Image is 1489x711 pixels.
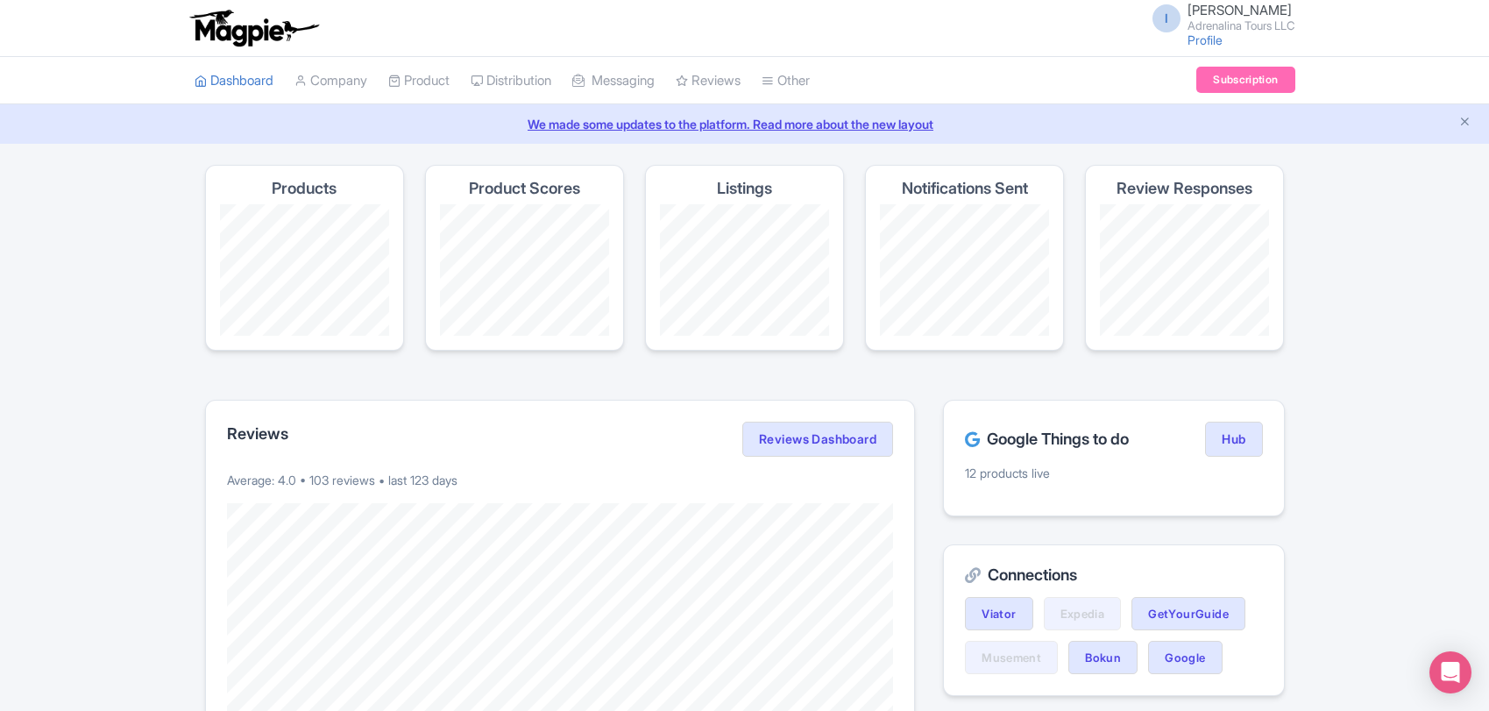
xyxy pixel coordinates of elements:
button: Close announcement [1458,113,1471,133]
a: GetYourGuide [1131,597,1245,630]
h2: Connections [965,566,1262,584]
a: Hub [1205,422,1262,457]
a: Distribution [471,57,551,105]
a: I [PERSON_NAME] Adrenalina Tours LLC [1142,4,1295,32]
p: Average: 4.0 • 103 reviews • last 123 days [227,471,894,489]
h4: Notifications Sent [902,180,1028,197]
span: [PERSON_NAME] [1188,2,1292,18]
a: Google [1148,641,1222,674]
a: Messaging [572,57,655,105]
h2: Google Things to do [965,430,1129,448]
h2: Reviews [227,425,288,443]
a: Expedia [1044,597,1122,630]
a: Reviews [676,57,741,105]
a: Other [762,57,810,105]
a: We made some updates to the platform. Read more about the new layout [11,115,1478,133]
h4: Products [272,180,337,197]
div: Open Intercom Messenger [1429,651,1471,693]
a: Viator [965,597,1032,630]
p: 12 products live [965,464,1262,482]
span: I [1152,4,1181,32]
a: Bokun [1068,641,1138,674]
h4: Review Responses [1117,180,1252,197]
a: Product [388,57,450,105]
a: Reviews Dashboard [742,422,893,457]
small: Adrenalina Tours LLC [1188,20,1295,32]
a: Company [294,57,367,105]
h4: Listings [717,180,772,197]
img: logo-ab69f6fb50320c5b225c76a69d11143b.png [186,9,322,47]
a: Dashboard [195,57,273,105]
a: Profile [1188,32,1223,47]
a: Musement [965,641,1058,674]
h4: Product Scores [469,180,580,197]
a: Subscription [1196,67,1294,93]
